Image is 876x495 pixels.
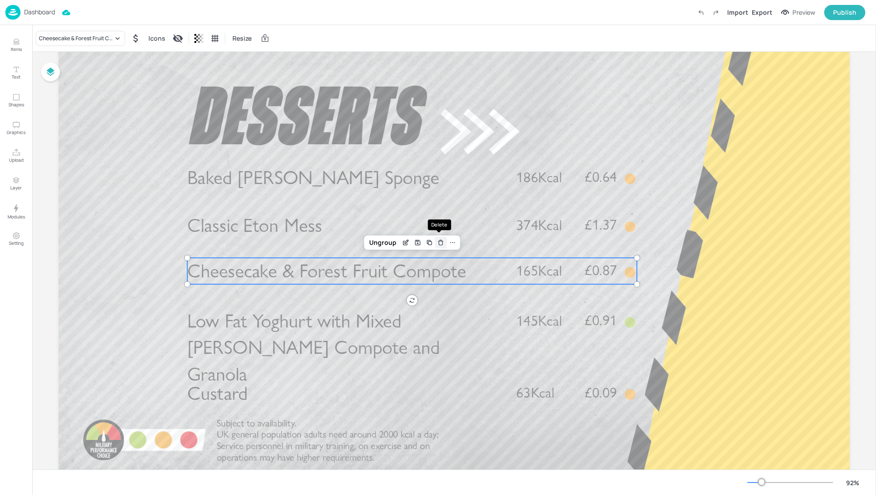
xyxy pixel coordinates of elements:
span: 186Kcal [516,168,562,186]
span: Low Fat Yoghurt with Mixed [PERSON_NAME] Compote and Granola [187,310,440,386]
div: Import [727,8,748,17]
span: Resize [231,34,253,43]
div: Edit Item [400,237,412,248]
div: Duplicate [423,237,435,248]
div: Icons [147,31,167,46]
div: Preview [792,8,815,17]
span: £1.37 [585,218,617,232]
div: 92 % [842,478,863,487]
span: £0.09 [585,386,617,400]
div: Export [752,8,772,17]
div: Save Layout [412,237,423,248]
div: Hide symbol [129,31,143,46]
span: Cheesecake & Forest Fruit Compote [187,260,466,283]
p: Dashboard [24,9,55,15]
label: Redo (Ctrl + Y) [708,5,724,20]
div: Delete [435,237,446,248]
div: Cheesecake & Forest Fruit Compote [39,34,113,42]
span: 145Kcal [516,312,562,330]
span: Custard [187,382,248,405]
div: Ungroup [366,237,400,248]
img: logo-86c26b7e.jpg [5,5,21,20]
div: Publish [833,8,856,17]
span: 63Kcal [516,384,555,402]
span: 165Kcal [516,262,562,280]
div: Delete [428,219,451,231]
span: £0.87 [585,264,617,278]
span: Baked [PERSON_NAME] Sponge [187,166,439,189]
button: Publish [824,5,865,20]
span: 374Kcal [516,217,562,234]
span: £0.91 [585,314,617,328]
button: Preview [776,6,821,19]
div: Display condition [171,31,185,46]
span: £0.64 [585,170,617,184]
span: Classic Eton Mess [187,214,322,237]
label: Undo (Ctrl + Z) [693,5,708,20]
